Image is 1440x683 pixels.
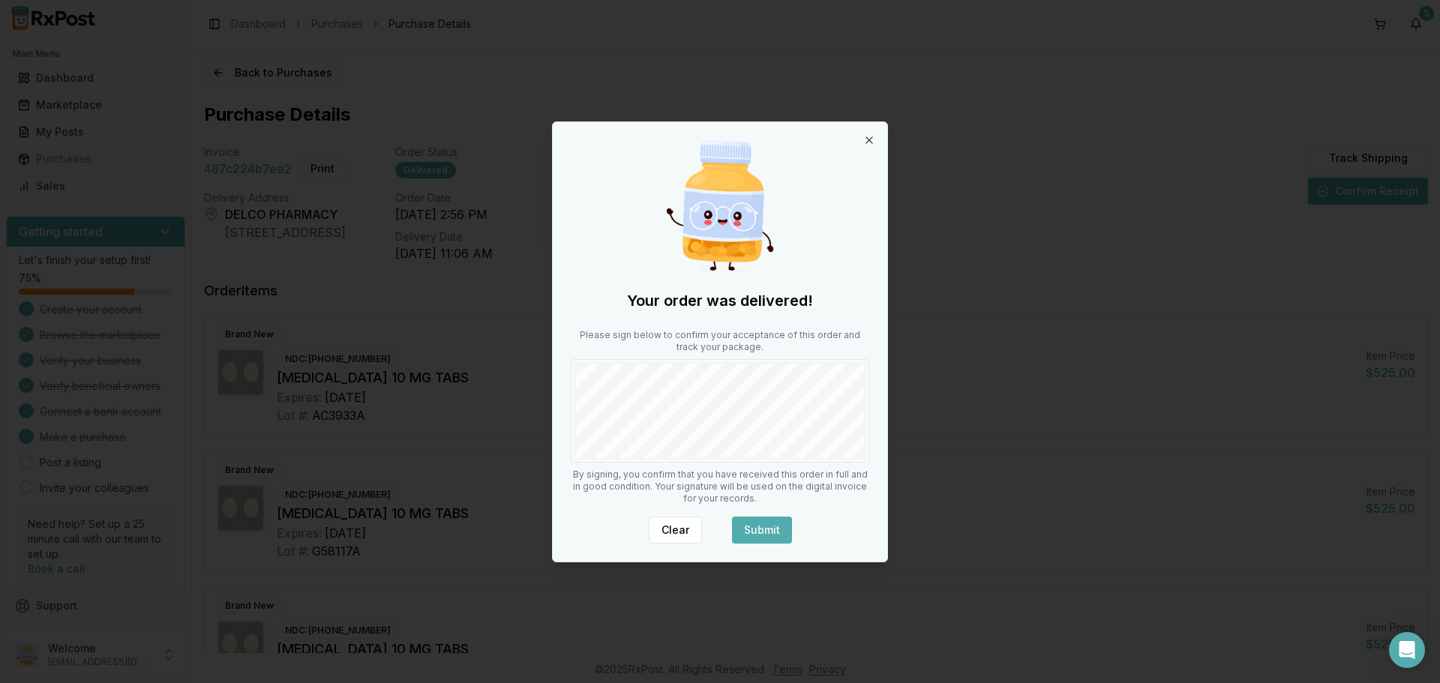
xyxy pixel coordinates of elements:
button: Submit [732,517,792,544]
p: By signing, you confirm that you have received this order in full and in good condition. Your sig... [571,469,869,505]
p: Please sign below to confirm your acceptance of this order and track your package. [571,329,869,353]
h2: Your order was delivered! [571,290,869,311]
img: Happy Pill Bottle [648,134,792,278]
button: Clear [649,517,702,544]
